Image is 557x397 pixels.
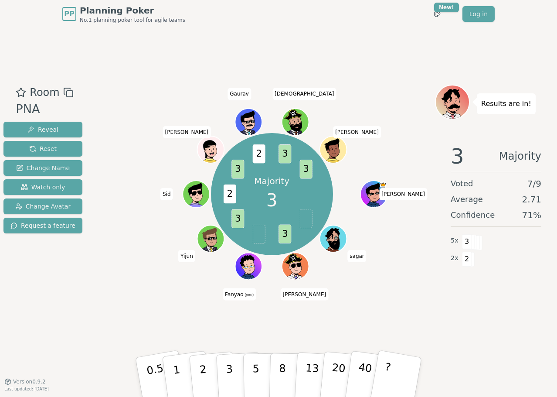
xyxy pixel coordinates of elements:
[160,188,173,200] span: Click to change your name
[80,17,185,24] span: No.1 planning poker tool for agile teams
[451,146,464,167] span: 3
[29,144,57,153] span: Reset
[333,126,381,138] span: Click to change your name
[231,160,244,178] span: 3
[451,193,483,205] span: Average
[3,218,82,233] button: Request a feature
[178,250,195,262] span: Click to change your name
[15,202,71,211] span: Change Avatar
[16,164,70,172] span: Change Name
[451,253,459,263] span: 2 x
[462,234,472,249] span: 3
[254,175,289,187] p: Majority
[64,9,74,19] span: PP
[278,144,291,163] span: 3
[462,252,472,267] span: 2
[16,100,73,118] div: PNA
[499,146,541,167] span: Majority
[236,253,261,279] button: Click to change your avatar
[278,225,291,243] span: 3
[4,387,49,391] span: Last updated: [DATE]
[80,4,185,17] span: Planning Poker
[244,293,254,297] span: (you)
[21,183,65,192] span: Watch only
[224,185,236,203] span: 2
[3,122,82,137] button: Reveal
[299,160,312,178] span: 3
[429,6,445,22] button: New!
[3,179,82,195] button: Watch only
[10,221,75,230] span: Request a feature
[30,85,59,100] span: Room
[62,4,185,24] a: PPPlanning PokerNo.1 planning poker tool for agile teams
[223,288,256,301] span: Click to change your name
[16,85,26,100] button: Add as favourite
[228,88,251,100] span: Click to change your name
[3,141,82,157] button: Reset
[527,178,541,190] span: 7 / 9
[3,160,82,176] button: Change Name
[522,193,541,205] span: 2.71
[451,178,473,190] span: Voted
[266,187,277,213] span: 3
[451,209,495,221] span: Confidence
[163,126,211,138] span: Click to change your name
[347,250,367,262] span: Click to change your name
[27,125,58,134] span: Reveal
[481,98,531,110] p: Results are in!
[252,144,265,163] span: 2
[522,209,541,221] span: 71 %
[451,236,459,246] span: 5 x
[380,181,386,188] span: Yuran is the host
[462,6,495,22] a: Log in
[231,209,244,228] span: 3
[434,3,459,12] div: New!
[272,88,336,100] span: Click to change your name
[379,188,427,200] span: Click to change your name
[13,378,46,385] span: Version 0.9.2
[4,378,46,385] button: Version0.9.2
[3,198,82,214] button: Change Avatar
[280,288,328,301] span: Click to change your name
